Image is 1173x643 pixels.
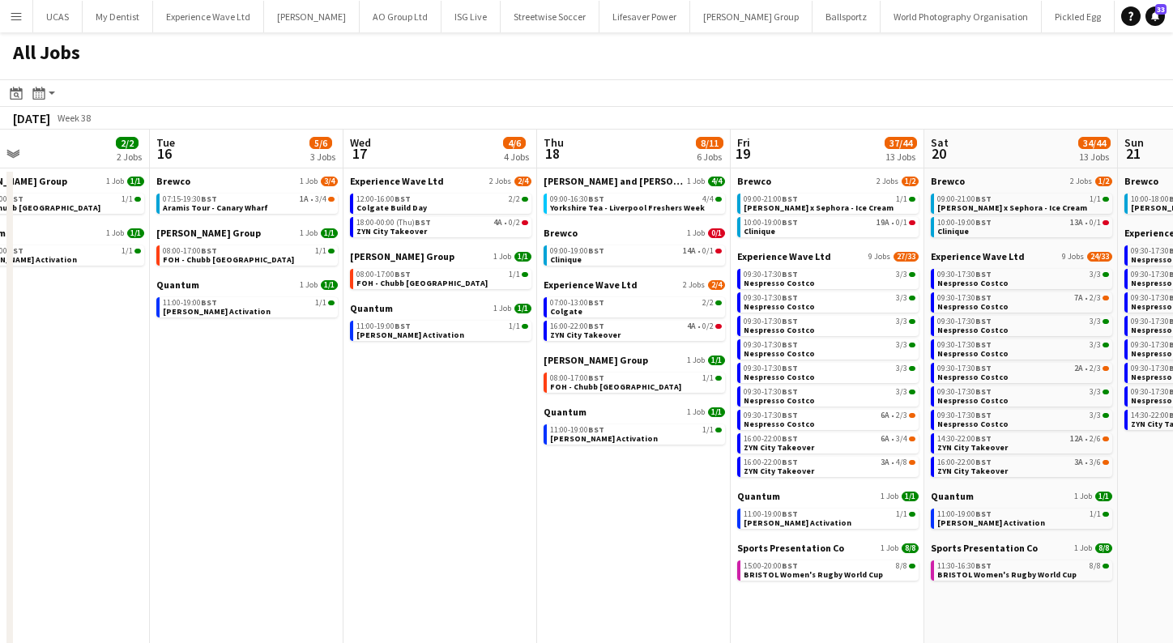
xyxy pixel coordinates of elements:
[896,364,907,373] span: 3/3
[156,175,338,187] a: Brewco1 Job3/4
[321,177,338,186] span: 3/4
[687,407,705,417] span: 1 Job
[1074,294,1083,302] span: 7A
[702,374,714,382] span: 1/1
[588,373,604,383] span: BST
[356,217,528,236] a: 18:00-00:00 (Thu)BST4A•0/2ZYN City Takeover
[127,228,144,238] span: 1/1
[744,217,915,236] a: 10:00-19:00BST19A•0/1Clinique
[1090,364,1101,373] span: 2/3
[868,252,890,262] span: 9 Jobs
[937,395,1009,406] span: Nespresso Costco
[501,1,599,32] button: Streetwise Soccer
[509,270,520,279] span: 1/1
[896,270,907,279] span: 3/3
[896,388,907,396] span: 3/3
[356,219,431,227] span: 18:00-00:00 (Thu)
[1042,1,1115,32] button: Pickled Egg
[937,363,1109,381] a: 09:30-17:30BST2A•2/3Nespresso Costco
[550,322,604,330] span: 16:00-22:00
[350,175,531,250] div: Experience Wave Ltd2 Jobs2/412:00-16:00BST2/2Colgate Build Day18:00-00:00 (Thu)BST4A•0/2ZYN City ...
[264,1,360,32] button: [PERSON_NAME]
[163,202,268,213] span: Aramis Tour - Canary Wharf
[708,407,725,417] span: 1/1
[550,373,722,391] a: 08:00-17:00BST1/1FOH - Chubb [GEOGRAPHIC_DATA]
[300,195,309,203] span: 1A
[782,316,798,326] span: BST
[550,247,722,255] div: •
[931,175,1112,250] div: Brewco2 Jobs1/209:00-21:00BST1/1[PERSON_NAME] x Sephora - Ice Cream10:00-19:00BST13A•0/1Clinique
[744,202,894,213] span: Estée Lauder x Sephora - Ice Cream
[550,297,722,316] a: 07:00-13:00BST2/2Colgate
[937,411,992,419] span: 09:30-17:30
[550,299,604,307] span: 07:00-13:00
[937,316,1109,334] a: 09:30-17:30BST3/3Nespresso Costco
[902,177,919,186] span: 1/2
[83,1,153,32] button: My Dentist
[937,270,992,279] span: 09:30-17:30
[350,302,531,344] div: Quantum1 Job1/111:00-19:00BST1/1[PERSON_NAME] Activation
[896,219,907,227] span: 0/1
[687,177,705,186] span: 1 Job
[744,341,798,349] span: 09:30-17:30
[544,406,725,418] a: Quantum1 Job1/1
[321,228,338,238] span: 1/1
[744,219,798,227] span: 10:00-19:00
[877,219,889,227] span: 19A
[588,321,604,331] span: BST
[782,292,798,303] span: BST
[201,297,217,308] span: BST
[300,177,318,186] span: 1 Job
[744,364,798,373] span: 09:30-17:30
[975,316,992,326] span: BST
[975,194,992,204] span: BST
[937,195,992,203] span: 09:00-21:00
[122,247,133,255] span: 1/1
[744,219,915,227] div: •
[544,227,578,239] span: Brewco
[877,177,898,186] span: 2 Jobs
[7,245,23,256] span: BST
[1090,219,1101,227] span: 0/1
[894,252,919,262] span: 27/33
[550,433,658,444] span: Cirio Waitrose Activation
[708,356,725,365] span: 1/1
[156,227,338,239] a: [PERSON_NAME] Group1 Job1/1
[1087,252,1112,262] span: 24/33
[931,250,1112,262] a: Experience Wave Ltd9 Jobs24/33
[1090,411,1101,419] span: 3/3
[544,175,725,187] a: [PERSON_NAME] and [PERSON_NAME]1 Job4/4
[588,194,604,204] span: BST
[782,269,798,279] span: BST
[1090,294,1101,302] span: 2/3
[937,388,992,396] span: 09:30-17:30
[315,299,326,307] span: 1/1
[550,426,604,434] span: 11:00-19:00
[156,279,338,291] a: Quantum1 Job1/1
[782,410,798,420] span: BST
[744,386,915,405] a: 09:30-17:30BST3/3Nespresso Costco
[163,195,335,203] div: •
[1155,4,1167,15] span: 33
[744,411,915,419] div: •
[163,247,217,255] span: 08:00-17:00
[356,226,427,236] span: ZYN City Takeover
[744,339,915,358] a: 09:30-17:30BST3/3Nespresso Costco
[350,175,444,187] span: Experience Wave Ltd
[744,292,915,311] a: 09:30-17:30BST3/3Nespresso Costco
[1124,175,1158,187] span: Brewco
[975,269,992,279] span: BST
[550,306,582,317] span: Colgate
[156,227,261,239] span: Mace Group
[122,195,133,203] span: 1/1
[687,228,705,238] span: 1 Job
[493,304,511,313] span: 1 Job
[937,219,992,227] span: 10:00-19:00
[896,341,907,349] span: 3/3
[975,339,992,350] span: BST
[493,252,511,262] span: 1 Job
[315,195,326,203] span: 3/4
[415,217,431,228] span: BST
[744,419,815,429] span: Nespresso Costco
[782,386,798,397] span: BST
